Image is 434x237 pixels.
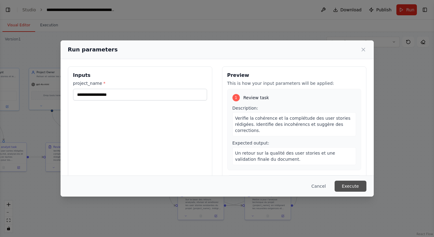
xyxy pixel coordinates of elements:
label: project_name [73,80,207,86]
h3: Preview [227,72,361,79]
span: Expected output: [232,141,269,145]
p: This is how your input parameters will be applied: [227,80,361,86]
span: Description: [232,106,258,111]
span: Verifie la cohérence et la complétude des user stories rédigées. Identifie des incohérencs et sug... [235,116,351,133]
h2: Run parameters [68,45,118,54]
button: Execute [335,181,366,192]
span: Review task [243,95,269,101]
h3: Inputs [73,72,207,79]
span: Un retour sur la qualité des user stories et une validation finale du document. [235,151,335,162]
button: Cancel [306,181,331,192]
div: 1 [232,94,240,101]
